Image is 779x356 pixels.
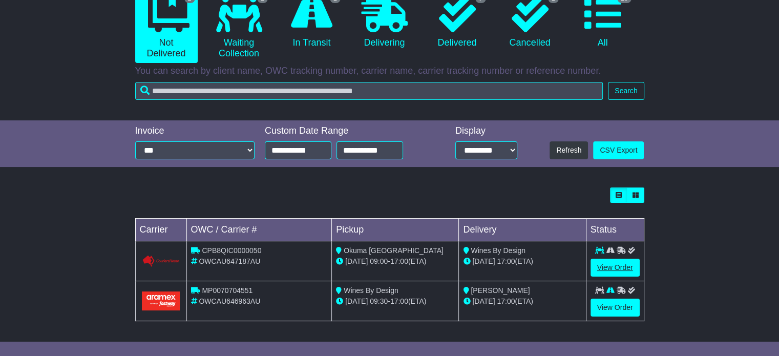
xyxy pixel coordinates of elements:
[497,297,515,305] span: 17:00
[455,125,517,137] div: Display
[202,286,252,295] span: MP0070704551
[199,297,260,305] span: OWCAU646963AU
[497,257,515,265] span: 17:00
[344,286,398,295] span: Wines By Design
[135,66,644,77] p: You can search by client name, OWC tracking number, carrier name, carrier tracking number or refe...
[199,257,260,265] span: OWCAU647187AU
[186,219,332,241] td: OWC / Carrier #
[471,286,530,295] span: [PERSON_NAME]
[345,257,368,265] span: [DATE]
[336,256,454,267] div: - (ETA)
[593,141,644,159] a: CSV Export
[390,297,408,305] span: 17:00
[472,257,495,265] span: [DATE]
[370,297,388,305] span: 09:30
[390,257,408,265] span: 17:00
[550,141,588,159] button: Refresh
[459,219,586,241] td: Delivery
[591,259,640,277] a: View Order
[463,296,581,307] div: (ETA)
[142,255,180,267] img: GetCarrierServiceLogo
[135,125,255,137] div: Invoice
[344,246,444,255] span: Okuma [GEOGRAPHIC_DATA]
[586,219,644,241] td: Status
[471,246,525,255] span: Wines By Design
[591,299,640,317] a: View Order
[472,297,495,305] span: [DATE]
[202,246,261,255] span: CPB8QIC0000050
[370,257,388,265] span: 09:00
[142,291,180,310] img: Aramex.png
[345,297,368,305] span: [DATE]
[463,256,581,267] div: (ETA)
[332,219,459,241] td: Pickup
[265,125,428,137] div: Custom Date Range
[608,82,644,100] button: Search
[336,296,454,307] div: - (ETA)
[135,219,186,241] td: Carrier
